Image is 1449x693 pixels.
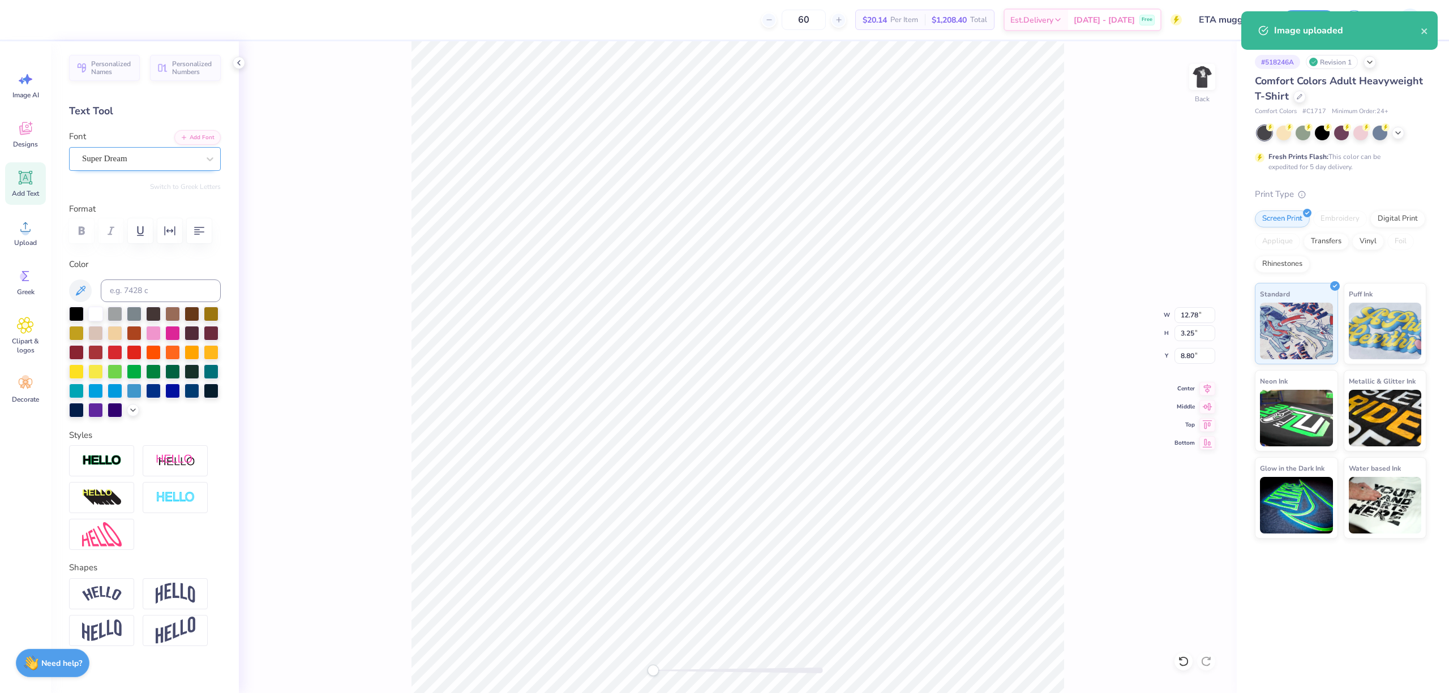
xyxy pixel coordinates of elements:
[1370,210,1425,227] div: Digital Print
[932,14,967,26] span: $1,208.40
[1306,55,1358,69] div: Revision 1
[1191,66,1214,88] img: Back
[172,60,214,76] span: Personalized Numbers
[150,182,221,191] button: Switch to Greek Letters
[1378,8,1426,31] a: ME
[1255,107,1297,117] span: Comfort Colors
[1387,233,1414,250] div: Foil
[1332,107,1388,117] span: Minimum Order: 24 +
[1174,402,1195,411] span: Middle
[69,561,97,574] label: Shapes
[1349,303,1422,359] img: Puff Ink
[1349,288,1373,300] span: Puff Ink
[82,619,122,642] img: Flag
[1268,152,1328,161] strong: Fresh Prints Flash:
[82,586,122,601] img: Arc
[890,14,918,26] span: Per Item
[1260,288,1290,300] span: Standard
[1255,233,1300,250] div: Applique
[1174,438,1195,447] span: Bottom
[1349,390,1422,446] img: Metallic & Glitter Ink
[7,337,44,355] span: Clipart & logos
[1255,188,1426,201] div: Print Type
[1349,477,1422,533] img: Water based Ink
[1255,55,1300,69] div: # 518246A
[17,287,35,296] span: Greek
[1260,375,1288,387] span: Neon Ink
[1142,16,1152,24] span: Free
[1174,420,1195,429] span: Top
[12,189,39,198] span: Add Text
[150,55,221,81] button: Personalized Numbers
[82,454,122,467] img: Stroke
[1074,14,1135,26] span: [DATE] - [DATE]
[1260,477,1333,533] img: Glow in the Dark Ink
[1255,210,1310,227] div: Screen Print
[1313,210,1367,227] div: Embroidery
[69,130,86,143] label: Font
[101,279,221,302] input: e.g. 7428 c
[1260,390,1333,446] img: Neon Ink
[41,658,82,669] strong: Need help?
[1260,303,1333,359] img: Standard
[156,454,195,468] img: Shadow
[156,617,195,644] img: Rise
[1255,74,1423,103] span: Comfort Colors Adult Heavyweight T-Shirt
[14,238,37,247] span: Upload
[648,665,659,676] div: Accessibility label
[1260,462,1324,474] span: Glow in the Dark Ink
[1274,24,1421,37] div: Image uploaded
[156,583,195,604] img: Arch
[1174,384,1195,393] span: Center
[1255,256,1310,273] div: Rhinestones
[1010,14,1053,26] span: Est. Delivery
[863,14,887,26] span: $20.14
[69,203,221,216] label: Format
[82,489,122,507] img: 3D Illusion
[82,522,122,546] img: Free Distort
[1195,94,1210,104] div: Back
[1421,24,1429,37] button: close
[1302,107,1326,117] span: # C1717
[156,491,195,504] img: Negative Space
[13,140,38,149] span: Designs
[12,91,39,100] span: Image AI
[69,429,92,442] label: Styles
[782,10,826,30] input: – –
[1268,152,1408,172] div: This color can be expedited for 5 day delivery.
[12,395,39,404] span: Decorate
[69,258,221,271] label: Color
[1304,233,1349,250] div: Transfers
[69,55,140,81] button: Personalized Names
[91,60,133,76] span: Personalized Names
[174,130,221,145] button: Add Font
[1349,462,1401,474] span: Water based Ink
[1352,233,1384,250] div: Vinyl
[1190,8,1274,31] input: Untitled Design
[69,104,221,119] div: Text Tool
[1399,8,1421,31] img: Maria Espena
[970,14,987,26] span: Total
[1349,375,1416,387] span: Metallic & Glitter Ink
